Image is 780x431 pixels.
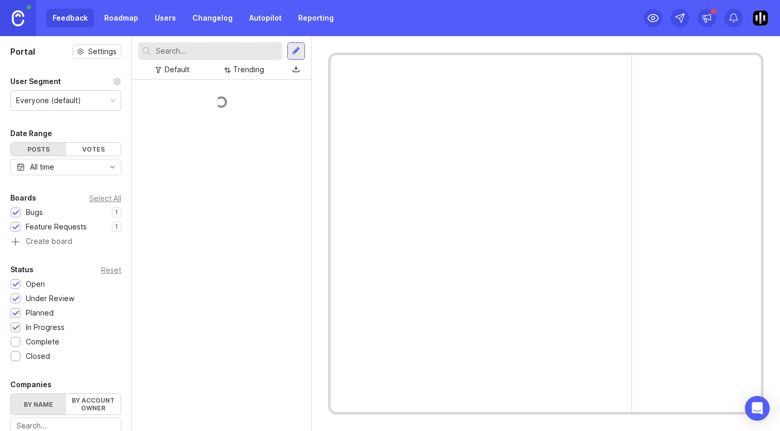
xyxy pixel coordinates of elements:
div: Under Review [26,293,74,304]
label: By account owner [66,394,121,415]
a: Roadmap [98,9,144,27]
div: Trending [233,64,264,75]
img: Canny Home [12,10,24,26]
a: Changelog [186,9,239,27]
div: Feature Requests [26,221,87,233]
svg: toggle icon [104,163,121,171]
div: Posts [11,143,66,156]
div: Select All [89,195,121,201]
div: Votes [66,143,121,156]
div: Open [26,278,45,290]
div: Bugs [26,207,43,218]
h1: Portal [10,45,35,58]
p: 1 [115,208,118,217]
div: Status [10,263,34,276]
label: By name [11,394,66,415]
input: Search... [156,45,278,57]
a: Reporting [292,9,340,27]
p: 1 [115,223,118,231]
div: Complete [26,336,59,347]
a: Users [149,9,182,27]
div: In Progress [26,322,64,333]
div: User Segment [10,75,61,88]
div: Default [165,64,189,75]
div: Closed [26,351,50,362]
span: Settings [88,46,117,57]
div: Open Intercom Messenger [745,396,770,421]
div: Reset [101,267,121,273]
button: Settings [72,44,121,59]
a: Create board [10,238,121,247]
div: All time [30,161,54,173]
div: Boards [10,192,36,204]
img: Glaido [751,9,770,27]
div: Everyone (default) [16,95,81,106]
div: Date Range [10,127,52,140]
div: Companies [10,378,52,391]
div: Planned [26,307,54,319]
a: Autopilot [243,9,288,27]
